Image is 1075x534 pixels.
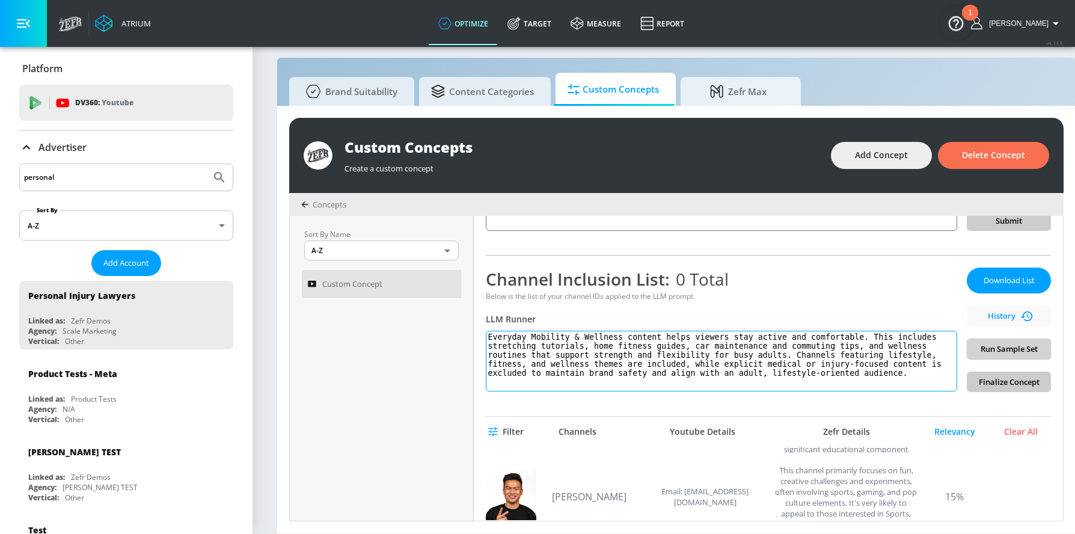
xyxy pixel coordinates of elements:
[313,199,346,210] span: Concepts
[38,141,87,154] p: Advertiser
[498,2,561,45] a: Target
[71,316,111,326] div: Zefr Demos
[774,426,919,437] div: Zefr Details
[19,210,233,241] div: A-Z
[968,13,972,28] div: 1
[345,157,819,174] div: Create a custom concept
[65,414,84,425] div: Other
[967,268,1051,293] button: Download List
[967,305,1051,327] button: History
[117,18,151,29] div: Atrium
[63,326,117,336] div: Scale Marketing
[774,465,919,528] div: This channel primarily focuses on fun, creative challenges and experiments, often involving sport...
[976,342,1041,356] span: Run Sample Set
[19,281,233,349] div: Personal Injury LawyersLinked as:Zefr DemosAgency:Scale MarketingVertical:Other
[568,75,659,104] span: Custom Concepts
[431,77,534,106] span: Content Categories
[631,2,694,45] a: Report
[22,62,63,75] p: Platform
[19,359,233,428] div: Product Tests - MetaLinked as:Product TestsAgency:N/AVertical:Other
[302,270,461,298] a: Custom Concept
[561,2,631,45] a: measure
[322,277,382,291] span: Custom Concept
[95,14,151,32] a: Atrium
[939,6,973,40] button: Open Resource Center, 1 new notification
[991,426,1051,437] div: Clear All
[642,465,768,528] div: Email: Business@balbui.com
[491,425,524,440] span: Filter
[19,437,233,506] div: [PERSON_NAME] TESTLinked as:Zefr DemosAgency:[PERSON_NAME] TESTVertical:Other
[28,336,59,346] div: Vertical:
[972,309,1046,323] span: History
[19,52,233,85] div: Platform
[559,426,596,437] div: Channels
[28,368,117,379] div: Product Tests - Meta
[971,16,1063,31] button: [PERSON_NAME]
[28,482,57,493] div: Agency:
[28,414,59,425] div: Vertical:
[65,493,84,503] div: Other
[19,130,233,164] div: Advertiser
[301,199,346,210] div: Concepts
[28,394,65,404] div: Linked as:
[962,148,1025,163] span: Delete Concept
[63,404,75,414] div: N/A
[967,339,1051,360] button: Run Sample Set
[304,241,459,260] div: A-Z
[938,142,1049,169] button: Delete Concept
[831,142,932,169] button: Add Concept
[1046,40,1063,46] span: v 4.33.5
[304,228,459,241] p: Sort By Name
[486,313,957,325] div: LLM Runner
[486,291,957,301] div: Below is the list of your channel IDs applied to the LLM prompt.
[102,96,133,109] p: Youtube
[28,290,135,301] div: Personal Injury Lawyers
[636,426,768,437] div: Youtube Details
[71,472,111,482] div: Zefr Demos
[486,470,536,520] img: UCtvggO4vLSDBq1hUCrRRPvg
[486,268,957,290] div: Channel Inclusion List:
[34,206,60,214] label: Sort By
[345,137,819,157] div: Custom Concepts
[91,250,161,276] button: Add Account
[925,426,985,437] div: Relevancy
[670,268,729,290] span: 0 Total
[28,404,57,414] div: Agency:
[63,482,138,493] div: [PERSON_NAME] TEST
[24,170,206,185] input: Search by name
[486,331,957,391] textarea: Everyday Mobility & Wellness content helps viewers stay active and comfortable. This includes str...
[301,77,397,106] span: Brand Suitability
[924,465,984,528] div: 15%
[855,148,908,163] span: Add Concept
[28,493,59,503] div: Vertical:
[206,164,233,191] button: Submit Search
[28,316,65,326] div: Linked as:
[486,421,528,443] button: Filter
[429,2,498,45] a: optimize
[65,336,84,346] div: Other
[28,446,121,458] div: [PERSON_NAME] TEST
[979,274,1039,287] span: Download List
[71,394,117,404] div: Product Tests
[552,490,636,503] a: [PERSON_NAME]
[103,256,149,270] span: Add Account
[28,472,65,482] div: Linked as:
[28,326,57,336] div: Agency:
[693,77,784,106] span: Zefr Max
[19,85,233,121] div: DV360: Youtube
[75,96,133,109] p: DV360:
[984,19,1049,28] span: login as: kaitlin.zimmerman@zefr.com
